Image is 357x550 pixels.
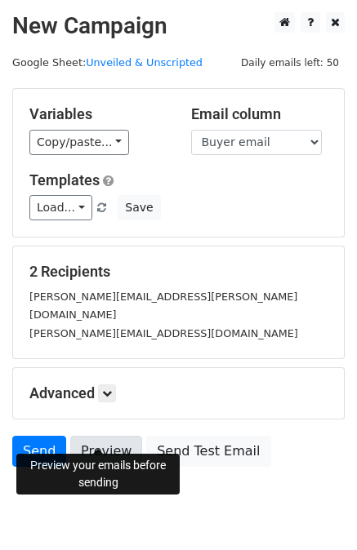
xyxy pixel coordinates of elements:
a: Load... [29,195,92,220]
div: Preview your emails before sending [16,454,180,495]
iframe: Chat Widget [275,472,357,550]
a: Daily emails left: 50 [235,56,345,69]
h5: Advanced [29,384,328,402]
a: Preview [70,436,142,467]
small: [PERSON_NAME][EMAIL_ADDRESS][DOMAIN_NAME] [29,327,298,339]
h2: New Campaign [12,12,345,40]
a: Unveiled & Unscripted [86,56,203,69]
h5: 2 Recipients [29,263,328,281]
button: Save [118,195,160,220]
span: Daily emails left: 50 [235,54,345,72]
a: Copy/paste... [29,130,129,155]
a: Templates [29,171,100,189]
h5: Email column [191,105,328,123]
h5: Variables [29,105,167,123]
small: [PERSON_NAME][EMAIL_ADDRESS][PERSON_NAME][DOMAIN_NAME] [29,291,297,322]
small: Google Sheet: [12,56,203,69]
a: Send [12,436,66,467]
a: Send Test Email [146,436,270,467]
